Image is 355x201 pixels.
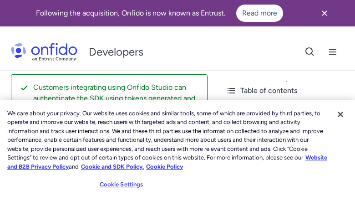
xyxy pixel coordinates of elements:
svg: Open navigation menu button [327,46,338,57]
a: Cookie and SDK Policy. [81,163,144,170]
button: Close banner [308,2,341,25]
button: Cookie Settings [93,175,150,194]
div: Following the acquisition, Onfido is now known as Entrust. [11,5,308,22]
a: More information about our cookie policy., opens in a new tab [7,154,327,170]
div: Table of contents [226,85,348,96]
svg: Open search button [304,46,315,57]
button: Close [330,104,350,124]
button: Open search button [299,41,321,63]
a: Read more [236,5,283,22]
img: Onfido Logo [11,43,77,61]
p: Customers integrating using Onfido Studio can authenticate the SDK using tokens generated and exp... [33,82,200,126]
a: Cookie Policy [146,163,183,170]
button: Open navigation menu button [321,41,344,63]
svg: Close banner [319,8,330,19]
h1: Developers [89,45,143,59]
div: We care about your privacy. Our website uses cookies and similar tools, some of which are provide... [7,109,330,171]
